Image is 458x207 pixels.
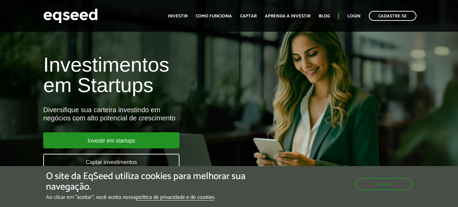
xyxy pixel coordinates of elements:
[46,171,266,192] h5: O site da EqSeed utiliza cookies para melhorar sua navegação.
[265,14,311,18] a: Aprenda a investir
[319,14,330,18] a: Blog
[136,195,215,201] a: política de privacidade e de cookies
[347,14,361,18] a: Login
[46,194,266,201] p: Ao clicar em "aceitar", você aceita nossa .
[43,7,98,25] img: EqSeed
[356,178,412,190] button: Aceitar
[43,132,179,148] a: Investir em startups
[43,154,179,170] a: Captar investimentos
[43,106,262,122] div: Diversifique sua carteira investindo em negócios com alto potencial de crescimento
[43,55,262,95] h1: Investimentos em Startups
[196,14,232,18] a: Como funciona
[168,14,188,18] a: Investir
[240,14,257,18] a: Captar
[369,11,416,21] a: Cadastre-se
